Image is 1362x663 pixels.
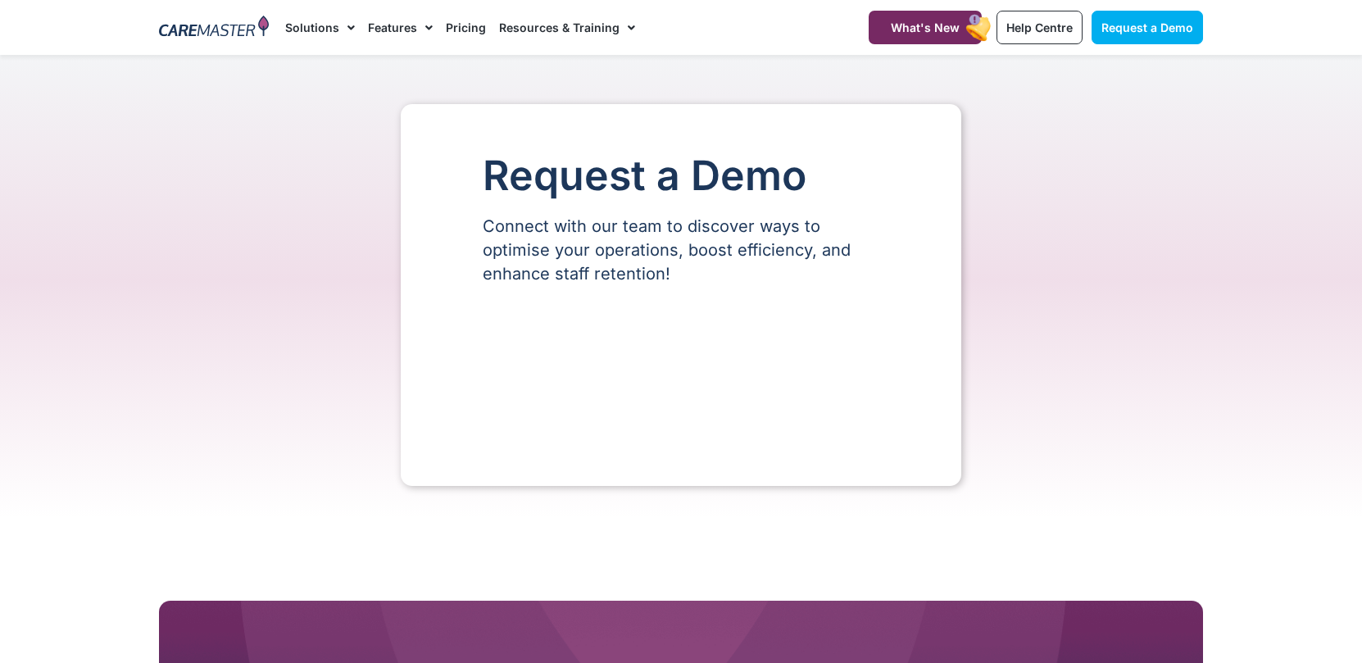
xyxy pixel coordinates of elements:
[483,215,879,286] p: Connect with our team to discover ways to optimise your operations, boost efficiency, and enhance...
[891,20,960,34] span: What's New
[1092,11,1203,44] a: Request a Demo
[483,314,879,437] iframe: Form 0
[159,16,270,40] img: CareMaster Logo
[1101,20,1193,34] span: Request a Demo
[997,11,1083,44] a: Help Centre
[483,153,879,198] h1: Request a Demo
[1006,20,1073,34] span: Help Centre
[869,11,982,44] a: What's New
